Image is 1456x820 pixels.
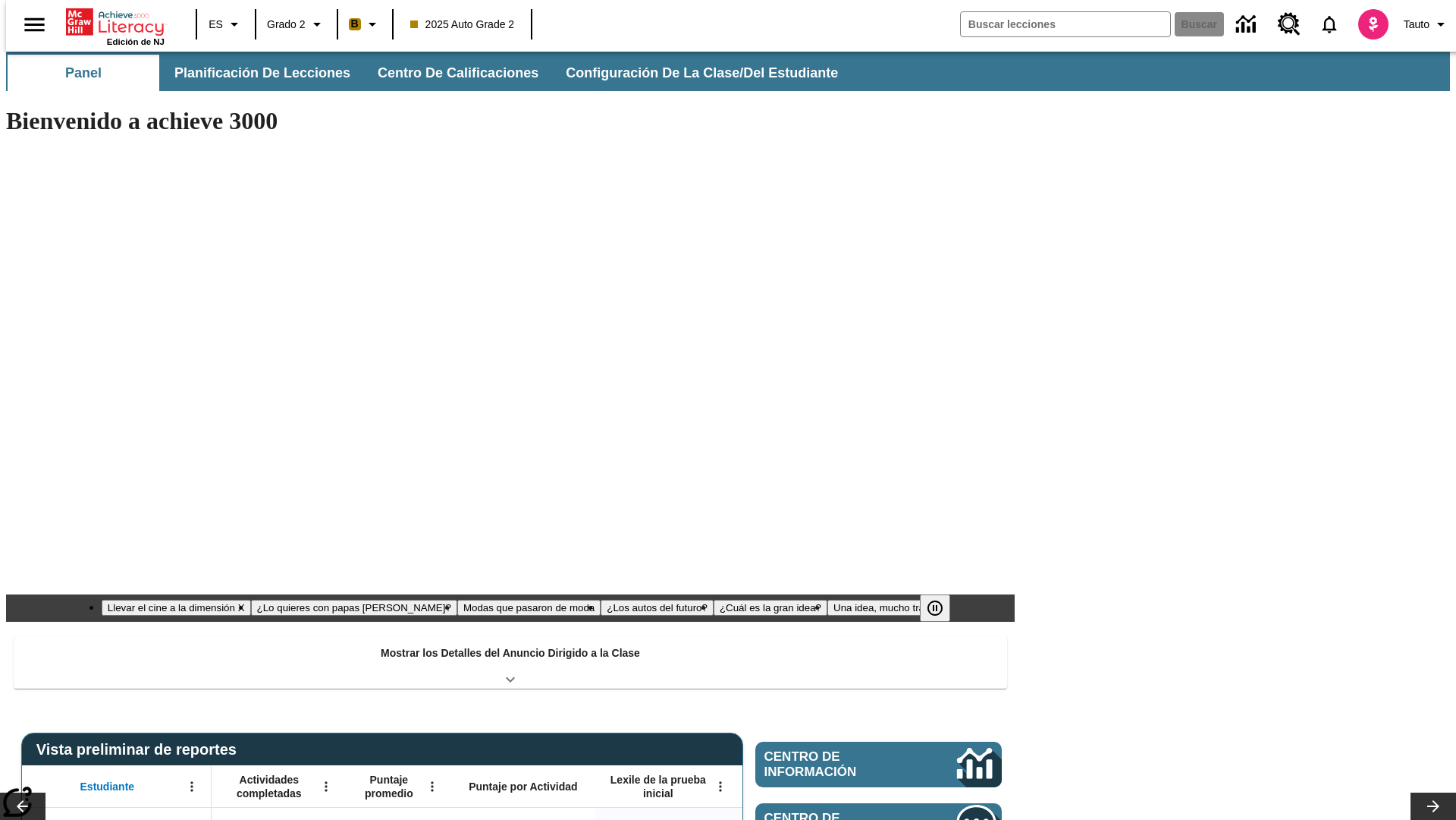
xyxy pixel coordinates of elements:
[366,55,551,91] button: Centro de calificaciones
[6,107,1015,135] h1: Bienvenido a achieve 3000
[755,742,1002,787] a: Centro de información
[457,600,601,616] button: Diapositiva 3 Modas que pasaron de moda
[554,55,850,91] button: Configuración de la clase/del estudiante
[1404,17,1429,33] span: Tauto
[6,55,852,91] div: Subbarra de navegación
[827,600,949,616] button: Diapositiva 6 Una idea, mucho trabajo
[14,636,1007,689] div: Mostrar los Detalles del Anuncio Dirigido a la Clase
[107,37,165,46] span: Edición de NJ
[410,17,515,33] span: 2025 Auto Grade 2
[1227,4,1269,46] a: Centro de información
[351,14,359,33] span: B
[209,17,223,33] span: ES
[1349,5,1398,44] button: Escoja un nuevo avatar
[1269,4,1310,45] a: Centro de recursos, Se abrirá en una pestaña nueva.
[920,594,950,622] button: Pausar
[469,780,577,793] span: Puntaje por Actividad
[601,600,714,616] button: Diapositiva 4 ¿Los autos del futuro?
[421,775,444,798] button: Abrir menú
[8,55,159,91] button: Panel
[66,7,165,37] a: Portada
[1398,11,1456,38] button: Perfil/Configuración
[6,52,1450,91] div: Subbarra de navegación
[102,600,251,616] button: Diapositiva 1 Llevar el cine a la dimensión X
[961,12,1170,36] input: Buscar campo
[714,600,827,616] button: Diapositiva 5 ¿Cuál es la gran idea?
[202,11,250,38] button: Lenguaje: ES, Selecciona un idioma
[1358,9,1389,39] img: avatar image
[251,600,457,616] button: Diapositiva 2 ¿Lo quieres con papas fritas?
[920,594,965,622] div: Pausar
[1410,793,1456,820] button: Carrusel de lecciones, seguir
[66,5,165,46] div: Portada
[381,645,640,661] p: Mostrar los Detalles del Anuncio Dirigido a la Clase
[180,775,203,798] button: Abrir menú
[764,749,906,780] span: Centro de información
[261,11,332,38] button: Grado: Grado 2, Elige un grado
[603,773,714,800] span: Lexile de la prueba inicial
[315,775,337,798] button: Abrir menú
[219,773,319,800] span: Actividades completadas
[80,780,135,793] span: Estudiante
[36,741,244,758] span: Vista preliminar de reportes
[12,2,57,47] button: Abrir el menú lateral
[267,17,306,33] span: Grado 2
[1310,5,1349,44] a: Notificaciones
[709,775,732,798] button: Abrir menú
[353,773,425,800] span: Puntaje promedio
[343,11,388,38] button: Boost El color de la clase es anaranjado claro. Cambiar el color de la clase.
[162,55,362,91] button: Planificación de lecciones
